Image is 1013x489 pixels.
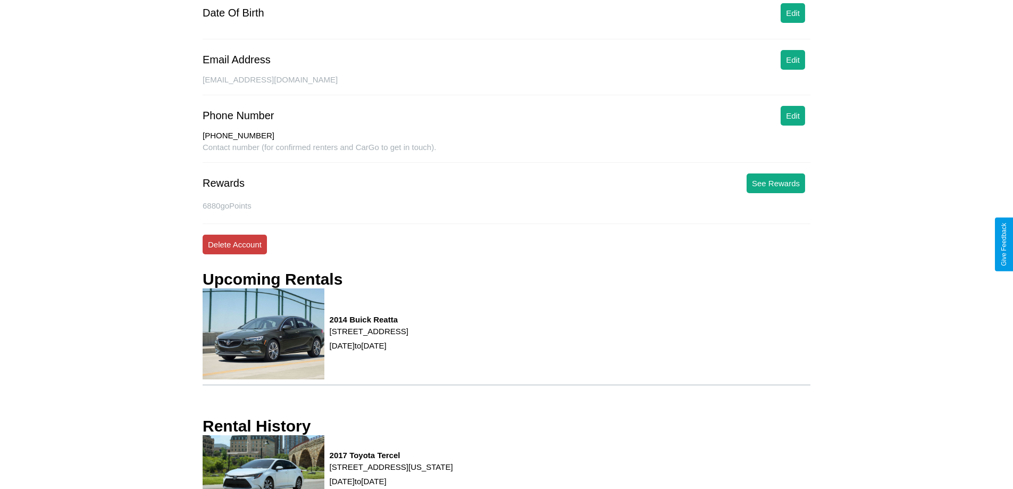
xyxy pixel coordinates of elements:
[203,54,271,66] div: Email Address
[781,3,805,23] button: Edit
[330,324,408,338] p: [STREET_ADDRESS]
[203,143,810,163] div: Contact number (for confirmed renters and CarGo to get in touch).
[203,417,311,435] h3: Rental History
[330,315,408,324] h3: 2014 Buick Reatta
[330,338,408,353] p: [DATE] to [DATE]
[203,75,810,95] div: [EMAIL_ADDRESS][DOMAIN_NAME]
[203,235,267,254] button: Delete Account
[203,270,342,288] h3: Upcoming Rentals
[781,106,805,126] button: Edit
[747,173,805,193] button: See Rewards
[330,474,453,488] p: [DATE] to [DATE]
[330,460,453,474] p: [STREET_ADDRESS][US_STATE]
[1000,223,1008,266] div: Give Feedback
[203,110,274,122] div: Phone Number
[781,50,805,70] button: Edit
[203,131,810,143] div: [PHONE_NUMBER]
[203,7,264,19] div: Date Of Birth
[330,451,453,460] h3: 2017 Toyota Tercel
[203,177,245,189] div: Rewards
[203,198,810,213] p: 6880 goPoints
[203,288,324,379] img: rental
